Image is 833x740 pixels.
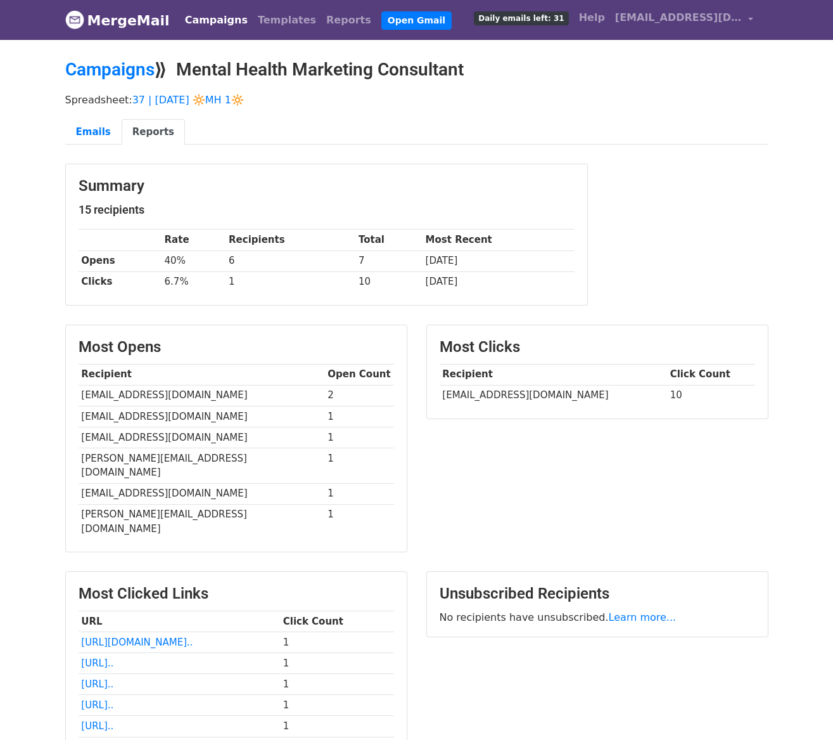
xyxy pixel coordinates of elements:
[162,250,226,271] td: 40%
[667,364,755,385] th: Click Count
[162,271,226,292] td: 6.7%
[226,250,355,271] td: 6
[79,385,325,406] td: [EMAIL_ADDRESS][DOMAIN_NAME]
[325,448,394,483] td: 1
[440,385,667,406] td: [EMAIL_ADDRESS][DOMAIN_NAME]
[381,11,452,30] a: Open Gmail
[79,250,162,271] th: Opens
[325,427,394,448] td: 1
[325,504,394,539] td: 1
[79,338,394,356] h3: Most Opens
[65,7,170,34] a: MergeMail
[79,448,325,483] td: [PERSON_NAME][EMAIL_ADDRESS][DOMAIN_NAME]
[79,611,280,632] th: URL
[355,230,423,250] th: Total
[325,483,394,504] td: 1
[355,250,423,271] td: 7
[226,230,355,250] th: Recipients
[79,504,325,539] td: [PERSON_NAME][EMAIL_ADDRESS][DOMAIN_NAME]
[440,364,667,385] th: Recipient
[65,93,768,107] p: Spreadsheet:
[81,637,193,648] a: [URL][DOMAIN_NAME]..
[321,8,376,33] a: Reports
[226,271,355,292] td: 1
[423,250,575,271] td: [DATE]
[280,695,394,716] td: 1
[65,59,155,80] a: Campaigns
[280,653,394,674] td: 1
[440,585,755,603] h3: Unsubscribed Recipients
[253,8,321,33] a: Templates
[280,674,394,695] td: 1
[79,427,325,448] td: [EMAIL_ADDRESS][DOMAIN_NAME]
[79,406,325,427] td: [EMAIL_ADDRESS][DOMAIN_NAME]
[610,5,758,35] a: [EMAIL_ADDRESS][DOMAIN_NAME]
[325,364,394,385] th: Open Count
[65,10,84,29] img: MergeMail logo
[615,10,742,25] span: [EMAIL_ADDRESS][DOMAIN_NAME]
[162,230,226,250] th: Rate
[325,406,394,427] td: 1
[79,364,325,385] th: Recipient
[79,483,325,504] td: [EMAIL_ADDRESS][DOMAIN_NAME]
[609,611,677,623] a: Learn more...
[81,658,113,669] a: [URL]..
[423,230,575,250] th: Most Recent
[180,8,253,33] a: Campaigns
[469,5,573,30] a: Daily emails left: 31
[122,119,185,145] a: Reports
[65,59,768,81] h2: ⟫ Mental Health Marketing Consultant
[667,385,755,406] td: 10
[440,611,755,624] p: No recipients have unsubscribed.
[280,611,394,632] th: Click Count
[280,716,394,737] td: 1
[574,5,610,30] a: Help
[440,338,755,356] h3: Most Clicks
[423,271,575,292] td: [DATE]
[132,94,244,106] a: 37 | [DATE] 🔆MH 1🔆
[474,11,568,25] span: Daily emails left: 31
[770,679,833,740] iframe: Chat Widget
[79,203,575,217] h5: 15 recipients
[79,585,394,603] h3: Most Clicked Links
[355,271,423,292] td: 10
[81,699,113,711] a: [URL]..
[280,632,394,653] td: 1
[79,271,162,292] th: Clicks
[79,177,575,195] h3: Summary
[65,119,122,145] a: Emails
[325,385,394,406] td: 2
[81,720,113,732] a: [URL]..
[81,678,113,690] a: [URL]..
